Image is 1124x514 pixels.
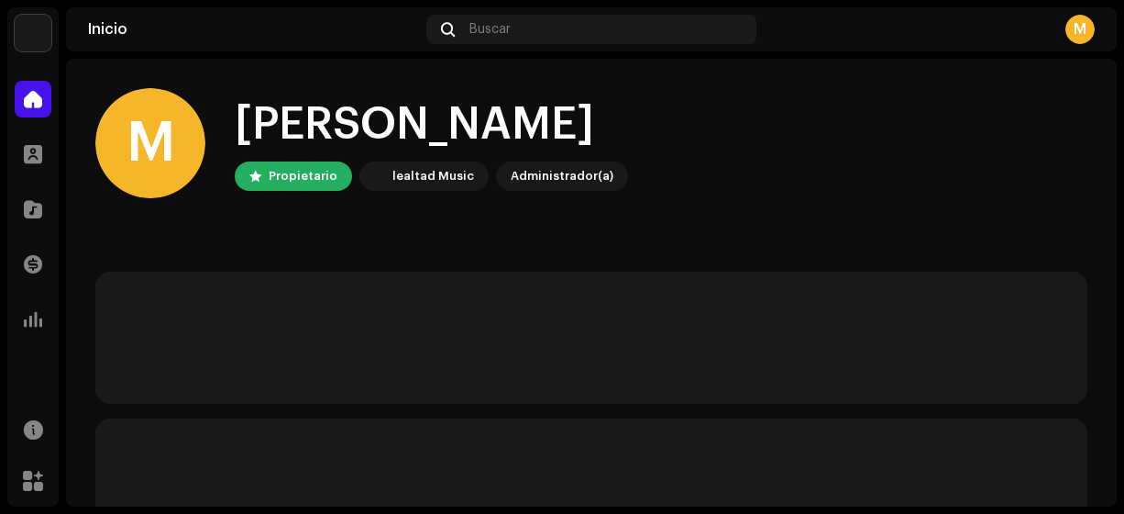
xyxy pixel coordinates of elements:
img: 0a5ca12c-3e1d-4fcd-8163-262ad4c836ab [363,165,385,187]
div: lealtad Music [392,165,474,187]
div: Administrador(a) [511,165,613,187]
div: [PERSON_NAME] [235,95,628,154]
div: M [1065,15,1095,44]
div: Propietario [269,165,337,187]
div: Inicio [88,22,419,37]
div: M [95,88,205,198]
img: 0a5ca12c-3e1d-4fcd-8163-262ad4c836ab [15,15,51,51]
span: Buscar [469,22,511,37]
